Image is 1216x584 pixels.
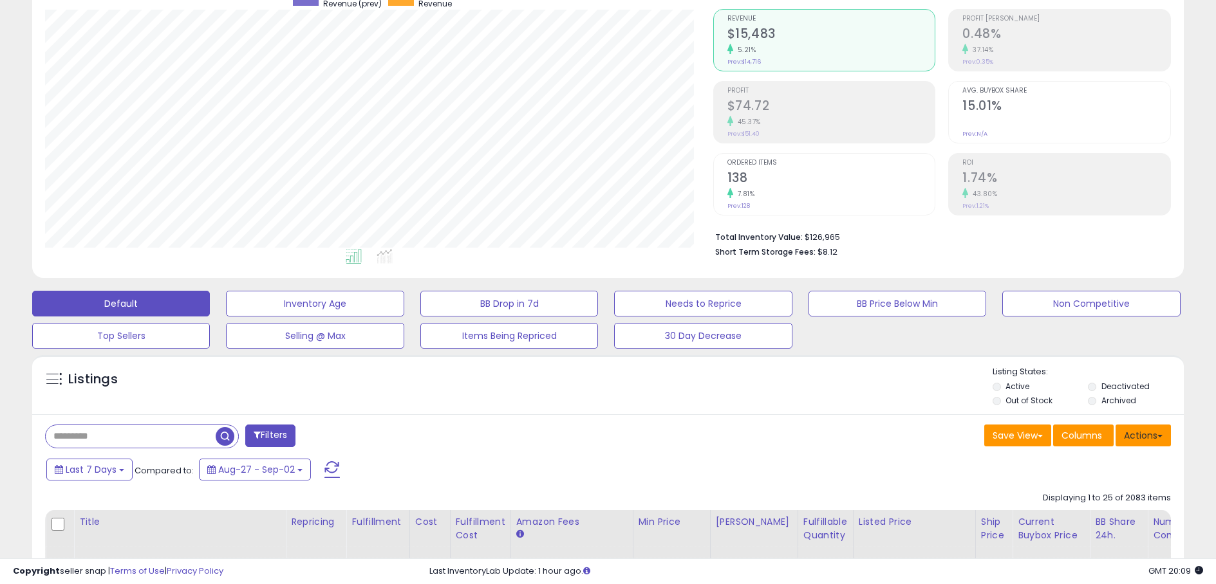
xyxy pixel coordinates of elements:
[733,117,761,127] small: 45.37%
[968,45,993,55] small: 37.14%
[733,189,755,199] small: 7.81%
[79,515,280,529] div: Title
[1018,515,1084,542] div: Current Buybox Price
[13,565,60,577] strong: Copyright
[962,15,1170,23] span: Profit [PERSON_NAME]
[32,323,210,349] button: Top Sellers
[962,98,1170,116] h2: 15.01%
[516,529,524,540] small: Amazon Fees.
[715,232,803,242] b: Total Inventory Value:
[1101,395,1136,406] label: Archived
[614,323,792,349] button: 30 Day Decrease
[13,565,223,578] div: seller snap | |
[962,130,987,138] small: Prev: N/A
[245,424,295,447] button: Filters
[1101,381,1150,392] label: Deactivated
[420,291,598,316] button: BB Drop in 7d
[727,15,935,23] span: Revenue
[226,291,404,316] button: Inventory Age
[962,170,1170,188] h2: 1.74%
[429,565,1203,578] div: Last InventoryLab Update: 1 hour ago.
[351,515,404,529] div: Fulfillment
[727,130,760,138] small: Prev: $51.40
[727,160,935,167] span: Ordered Items
[1095,515,1142,542] div: BB Share 24h.
[859,515,970,529] div: Listed Price
[715,246,816,257] b: Short Term Storage Fees:
[818,246,837,258] span: $8.12
[727,58,761,66] small: Prev: $14,716
[614,291,792,316] button: Needs to Reprice
[420,323,598,349] button: Items Being Repriced
[962,160,1170,167] span: ROI
[981,515,1007,542] div: Ship Price
[1116,424,1171,446] button: Actions
[733,45,756,55] small: 5.21%
[716,515,792,529] div: [PERSON_NAME]
[1062,429,1102,442] span: Columns
[962,26,1170,44] h2: 0.48%
[291,515,341,529] div: Repricing
[415,515,445,529] div: Cost
[727,98,935,116] h2: $74.72
[993,366,1184,378] p: Listing States:
[1043,492,1171,504] div: Displaying 1 to 25 of 2083 items
[639,515,705,529] div: Min Price
[809,291,986,316] button: BB Price Below Min
[727,87,935,95] span: Profit
[68,370,118,388] h5: Listings
[727,202,750,210] small: Prev: 128
[727,170,935,188] h2: 138
[1002,291,1180,316] button: Non Competitive
[218,463,295,476] span: Aug-27 - Sep-02
[167,565,223,577] a: Privacy Policy
[135,464,194,477] span: Compared to:
[226,323,404,349] button: Selling @ Max
[199,459,311,480] button: Aug-27 - Sep-02
[66,463,117,476] span: Last 7 Days
[803,515,848,542] div: Fulfillable Quantity
[46,459,133,480] button: Last 7 Days
[456,515,505,542] div: Fulfillment Cost
[1006,395,1052,406] label: Out of Stock
[1006,381,1029,392] label: Active
[962,58,993,66] small: Prev: 0.35%
[1053,424,1114,446] button: Columns
[1148,565,1203,577] span: 2025-09-10 20:09 GMT
[984,424,1051,446] button: Save View
[962,87,1170,95] span: Avg. Buybox Share
[32,291,210,316] button: Default
[715,228,1161,244] li: $126,965
[968,189,997,199] small: 43.80%
[110,565,165,577] a: Terms of Use
[1153,515,1200,542] div: Num of Comp.
[962,202,989,210] small: Prev: 1.21%
[516,515,628,529] div: Amazon Fees
[727,26,935,44] h2: $15,483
